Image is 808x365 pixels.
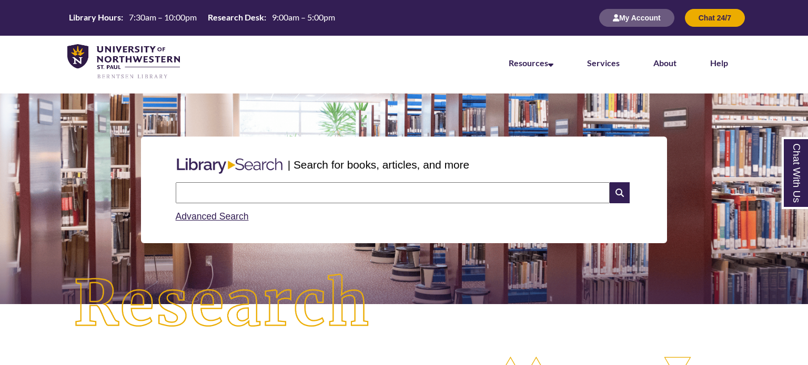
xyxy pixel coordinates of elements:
i: Search [610,182,630,203]
img: UNWSP Library Logo [67,44,180,80]
button: Chat 24/7 [685,9,745,27]
p: | Search for books, articles, and more [288,157,469,173]
th: Library Hours: [65,12,125,23]
th: Research Desk: [204,12,268,23]
a: Resources [509,58,553,68]
a: Services [587,58,620,68]
span: 7:30am – 10:00pm [129,12,197,22]
a: About [653,58,676,68]
a: Advanced Search [176,211,249,222]
span: 9:00am – 5:00pm [272,12,335,22]
img: Libary Search [171,154,288,178]
a: My Account [599,13,674,22]
table: Hours Today [65,12,339,23]
a: Chat 24/7 [685,13,745,22]
button: My Account [599,9,674,27]
a: Help [710,58,728,68]
a: Hours Today [65,12,339,24]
